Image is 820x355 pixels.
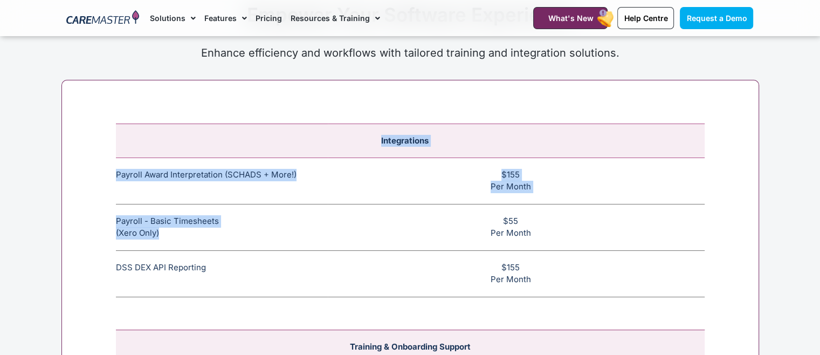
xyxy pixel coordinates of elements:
span: What's New [548,13,593,23]
span: Integrations [381,135,429,146]
td: $55 Per Month [328,204,705,250]
a: What's New [533,7,608,29]
span: Request a Demo [686,13,747,23]
a: Help Centre [617,7,674,29]
a: Request a Demo [680,7,753,29]
td: DSS DEX API Reporting [116,250,328,297]
td: Payroll Award Interpretation (SCHADS + More!) [116,158,328,204]
p: Enhance efficiency and workflows with tailored training and integration solutions. [67,45,754,61]
td: $155 Per Month [328,250,705,297]
td: $155 Per Month [328,158,705,204]
span: Help Centre [624,13,667,23]
td: Payroll - Basic Timesheets (Xero Only) [116,204,328,250]
img: CareMaster Logo [66,10,139,26]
